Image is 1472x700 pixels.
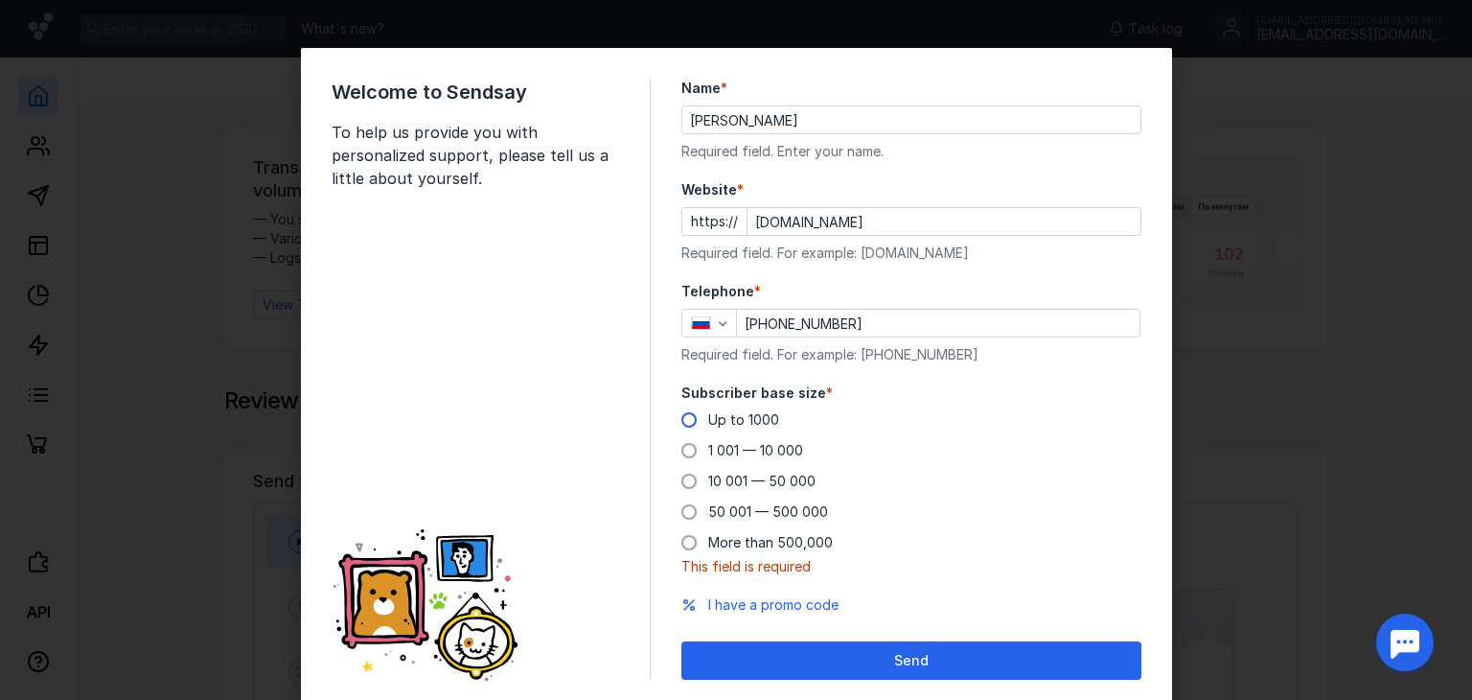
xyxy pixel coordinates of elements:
[681,181,737,198] font: Website
[332,123,609,188] font: To help us provide you with personalized support, please tell us a little about yourself.
[708,503,828,520] span: 50 001 — 500 000
[681,245,969,261] font: Required field. For example: [DOMAIN_NAME]
[681,558,811,574] font: This field is required
[708,442,803,458] span: 1 001 — 10 000
[681,283,754,299] font: Telephone
[894,652,929,668] font: Send
[708,411,779,428] font: Up to 1000
[708,596,839,613] font: I have a promo code
[681,143,884,159] font: Required field. Enter your name.
[708,595,839,615] button: I have a promo code
[708,473,816,489] span: 10 001 — 50 000
[681,385,826,401] font: Subscriber base size
[681,80,721,96] font: Name
[681,346,978,362] font: Required field. For example: [PHONE_NUMBER]
[708,534,833,550] font: More than 500,000
[332,81,527,104] font: Welcome to Sendsay
[681,642,1141,680] button: Send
